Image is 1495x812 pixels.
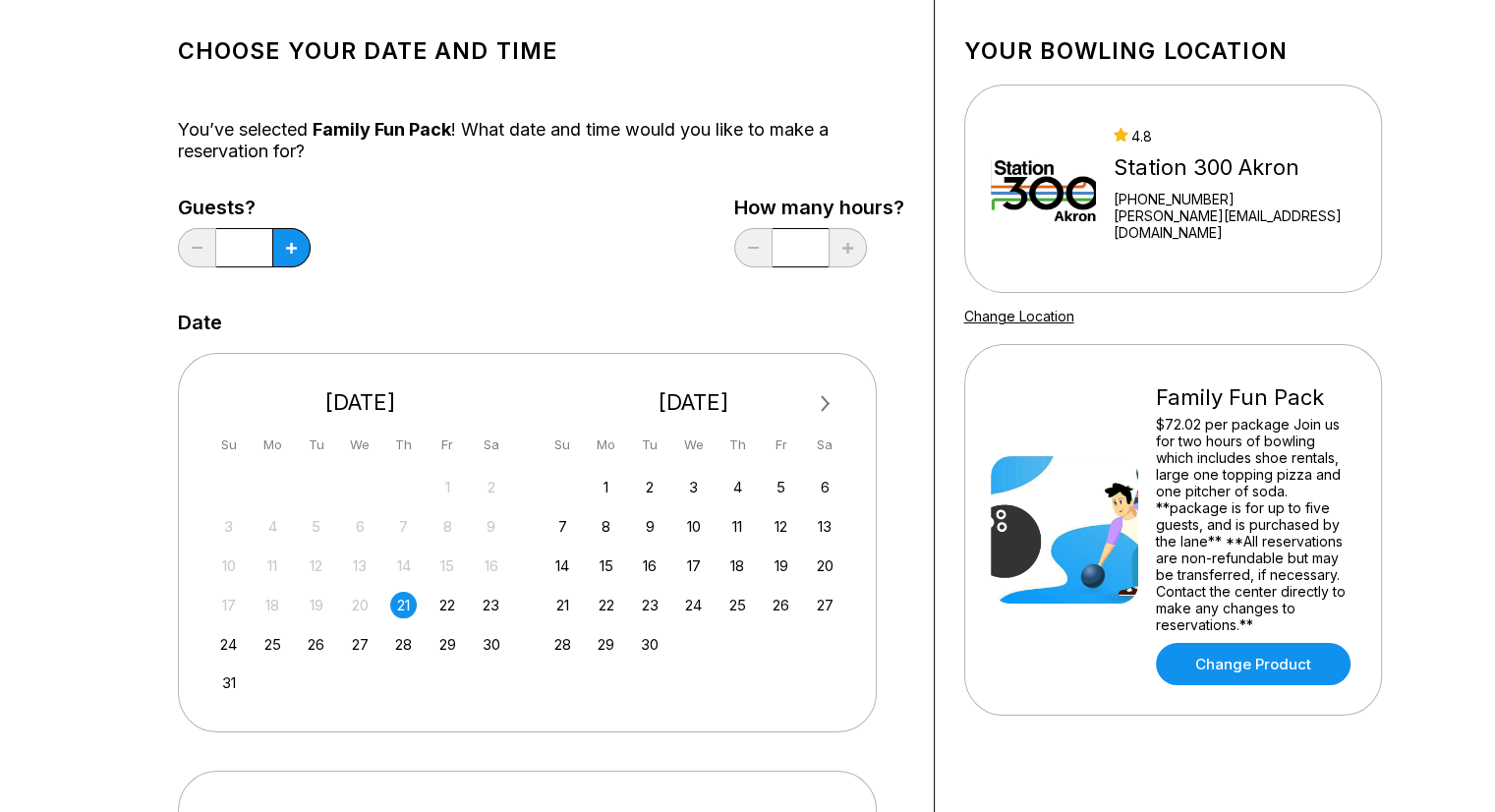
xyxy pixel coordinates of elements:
div: Choose Saturday, September 27th, 2025 [812,592,838,618]
div: You’ve selected ! What date and time would you like to make a reservation for? [178,119,904,162]
div: Mo [259,432,286,458]
div: Not available Friday, August 1st, 2025 [434,474,461,500]
div: We [680,432,707,458]
div: Not available Friday, August 15th, 2025 [434,552,461,579]
div: Choose Saturday, September 6th, 2025 [812,474,838,500]
div: Choose Monday, September 15th, 2025 [593,552,619,579]
div: Not available Wednesday, August 20th, 2025 [347,592,374,618]
a: [PERSON_NAME][EMAIL_ADDRESS][DOMAIN_NAME] [1114,207,1355,241]
img: Station 300 Akron [991,115,1096,262]
div: Choose Wednesday, September 24th, 2025 [680,592,707,618]
div: Not available Tuesday, August 19th, 2025 [303,592,329,618]
div: Mo [593,432,619,458]
div: Choose Monday, August 25th, 2025 [259,631,286,658]
div: Choose Sunday, September 7th, 2025 [549,513,576,540]
div: Fr [768,432,794,458]
label: How many hours? [734,197,904,218]
h1: Your bowling location [964,37,1382,65]
div: Choose Monday, September 8th, 2025 [593,513,619,540]
div: Choose Thursday, September 11th, 2025 [724,513,751,540]
div: Not available Saturday, August 2nd, 2025 [478,474,504,500]
div: Sa [812,432,838,458]
div: Choose Sunday, September 14th, 2025 [549,552,576,579]
div: Choose Tuesday, September 30th, 2025 [637,631,663,658]
label: Date [178,312,222,333]
div: Choose Saturday, September 20th, 2025 [812,552,838,579]
div: 4.8 [1114,128,1355,145]
div: Not available Monday, August 11th, 2025 [259,552,286,579]
img: Family Fun Pack [991,456,1138,604]
div: Choose Tuesday, September 16th, 2025 [637,552,663,579]
div: Not available Sunday, August 3rd, 2025 [215,513,242,540]
div: Not available Wednesday, August 13th, 2025 [347,552,374,579]
div: Choose Friday, September 12th, 2025 [768,513,794,540]
div: Choose Thursday, September 25th, 2025 [724,592,751,618]
div: Not available Thursday, August 14th, 2025 [390,552,417,579]
div: Choose Wednesday, September 10th, 2025 [680,513,707,540]
div: Choose Monday, September 29th, 2025 [593,631,619,658]
div: Choose Saturday, August 30th, 2025 [478,631,504,658]
div: Not available Thursday, August 7th, 2025 [390,513,417,540]
div: Not available Saturday, August 9th, 2025 [478,513,504,540]
div: Choose Friday, September 19th, 2025 [768,552,794,579]
div: Choose Tuesday, August 26th, 2025 [303,631,329,658]
div: Choose Wednesday, September 17th, 2025 [680,552,707,579]
div: Not available Wednesday, August 6th, 2025 [347,513,374,540]
div: Not available Tuesday, August 12th, 2025 [303,552,329,579]
div: Choose Tuesday, September 9th, 2025 [637,513,663,540]
div: Choose Friday, September 5th, 2025 [768,474,794,500]
div: Th [724,432,751,458]
div: Not available Sunday, August 17th, 2025 [215,592,242,618]
div: Th [390,432,417,458]
div: [DATE] [208,389,513,416]
div: Choose Sunday, September 28th, 2025 [549,631,576,658]
div: Choose Saturday, September 13th, 2025 [812,513,838,540]
div: month 2025-09 [546,472,841,658]
div: Not available Tuesday, August 5th, 2025 [303,513,329,540]
div: Fr [434,432,461,458]
div: Not available Saturday, August 16th, 2025 [478,552,504,579]
div: Su [549,432,576,458]
div: Choose Wednesday, August 27th, 2025 [347,631,374,658]
div: Not available Friday, August 8th, 2025 [434,513,461,540]
div: Family Fun Pack [1156,384,1355,411]
div: Su [215,432,242,458]
div: Station 300 Akron [1114,154,1355,181]
div: Choose Thursday, August 21st, 2025 [390,592,417,618]
div: Choose Thursday, September 4th, 2025 [724,474,751,500]
div: Tu [637,432,663,458]
div: Choose Sunday, August 31st, 2025 [215,669,242,696]
a: Change Location [964,308,1074,324]
div: Choose Tuesday, September 23rd, 2025 [637,592,663,618]
div: Choose Tuesday, September 2nd, 2025 [637,474,663,500]
div: Choose Friday, September 26th, 2025 [768,592,794,618]
div: Choose Thursday, September 18th, 2025 [724,552,751,579]
div: Choose Friday, August 29th, 2025 [434,631,461,658]
div: month 2025-08 [213,472,508,697]
div: Tu [303,432,329,458]
div: $72.02 per package Join us for two hours of bowling which includes shoe rentals, large one toppin... [1156,416,1355,633]
div: [PHONE_NUMBER] [1114,191,1355,207]
div: Choose Sunday, September 21st, 2025 [549,592,576,618]
div: Choose Wednesday, September 3rd, 2025 [680,474,707,500]
a: Change Product [1156,643,1351,685]
div: Sa [478,432,504,458]
div: Choose Monday, September 1st, 2025 [593,474,619,500]
div: Choose Monday, September 22nd, 2025 [593,592,619,618]
div: Not available Monday, August 18th, 2025 [259,592,286,618]
span: Family Fun Pack [313,119,451,140]
div: Choose Saturday, August 23rd, 2025 [478,592,504,618]
div: Not available Sunday, August 10th, 2025 [215,552,242,579]
div: Choose Friday, August 22nd, 2025 [434,592,461,618]
div: [DATE] [542,389,846,416]
h1: Choose your Date and time [178,37,904,65]
div: Not available Monday, August 4th, 2025 [259,513,286,540]
label: Guests? [178,197,311,218]
div: We [347,432,374,458]
div: Choose Thursday, August 28th, 2025 [390,631,417,658]
div: Choose Sunday, August 24th, 2025 [215,631,242,658]
button: Next Month [810,388,841,420]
